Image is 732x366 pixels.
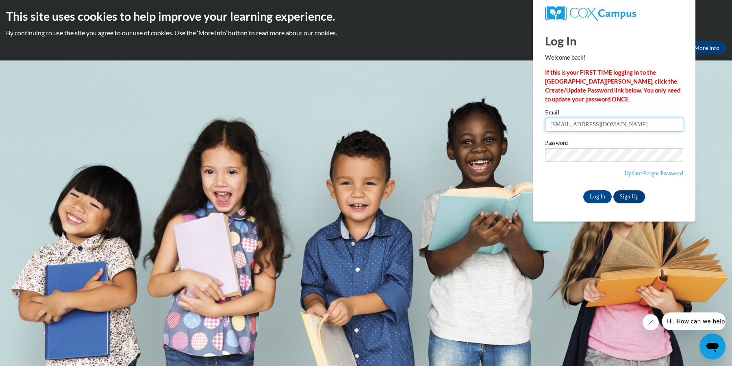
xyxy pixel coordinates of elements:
a: Sign Up [613,190,645,203]
span: Hi. How can we help? [5,6,66,12]
a: COX Campus [545,6,683,21]
img: COX Campus [545,6,636,21]
iframe: Button to launch messaging window [699,334,725,360]
iframe: Message from company [662,312,725,330]
a: Update/Forgot Password [624,170,683,177]
input: Log In [583,190,612,203]
h1: Log In [545,32,683,49]
iframe: Close message [643,314,659,330]
p: By continuing to use the site you agree to our use of cookies. Use the ‘More info’ button to read... [6,28,726,37]
h2: This site uses cookies to help improve your learning experience. [6,8,726,24]
label: Password [545,140,683,148]
label: Email [545,110,683,118]
a: More Info [688,41,726,54]
p: Welcome back! [545,53,683,62]
strong: If this is your FIRST TIME logging in to the [GEOGRAPHIC_DATA][PERSON_NAME], click the Create/Upd... [545,69,680,103]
